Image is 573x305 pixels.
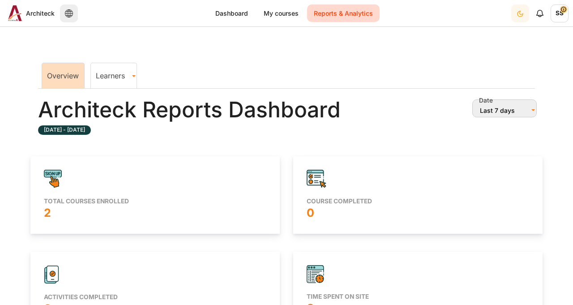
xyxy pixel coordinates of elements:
[307,4,380,22] a: Reports & Analytics
[91,71,137,80] a: Learners
[512,4,528,22] div: Dark Mode
[551,4,569,22] a: User menu
[38,125,91,135] label: [DATE] - [DATE]
[307,292,529,301] h5: Time Spent On Site
[47,71,79,80] a: Overview
[4,5,55,21] a: Architeck Architeck
[44,197,266,205] h5: Total courses enrolled
[479,96,493,105] label: Date
[307,205,318,220] label: 0
[8,5,22,21] img: Architeck
[551,4,569,22] span: SS
[472,99,537,117] button: Last 7 days
[38,96,341,124] h2: Architeck Reports Dashboard
[531,4,549,22] div: Show notification window with no new notifications
[307,197,529,205] h5: Course completed
[26,9,55,18] span: Architeck
[209,4,255,22] a: Dashboard
[257,4,305,22] a: My courses
[60,4,78,22] button: Languages
[44,205,55,220] label: 2
[511,4,529,22] button: Light Mode Dark Mode
[44,293,266,301] h5: Activities completed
